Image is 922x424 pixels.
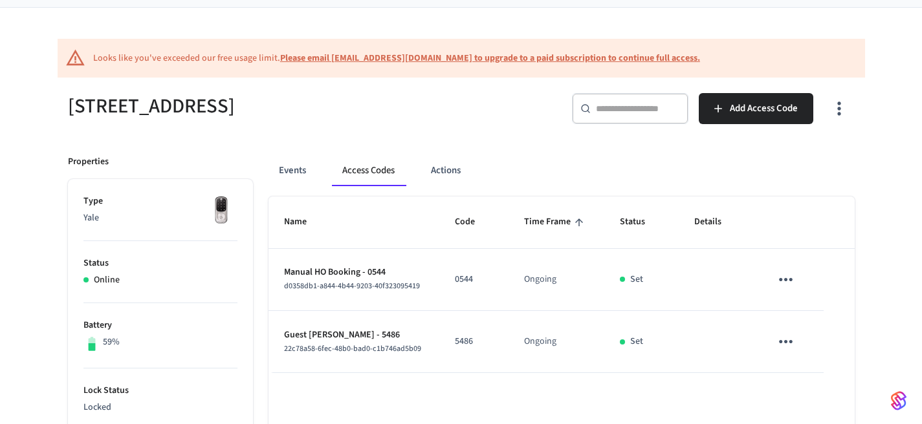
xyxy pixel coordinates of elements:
[68,93,454,120] h5: [STREET_ADDRESS]
[284,281,420,291] span: d0358db1-a844-4b44-9203-40f323095419
[284,266,424,279] p: Manual HO Booking - 0544
[269,155,316,186] button: Events
[83,257,237,270] p: Status
[509,249,605,311] td: Ongoing
[421,155,471,186] button: Actions
[94,273,120,287] p: Online
[83,384,237,397] p: Lock Status
[93,52,700,65] div: Looks like you've exceeded our free usage limit.
[455,212,492,232] span: Code
[269,155,855,186] div: ant example
[730,100,798,117] span: Add Access Code
[630,273,643,286] p: Set
[83,211,237,225] p: Yale
[103,335,120,349] p: 59%
[455,335,493,348] p: 5486
[284,212,324,232] span: Name
[83,319,237,332] p: Battery
[269,196,855,373] table: sticky table
[524,212,587,232] span: Time Frame
[284,343,421,354] span: 22c78a58-6fec-48b0-bad0-c1b746ad5b09
[83,401,237,414] p: Locked
[284,328,424,342] p: Guest [PERSON_NAME] - 5486
[509,311,605,373] td: Ongoing
[620,212,662,232] span: Status
[280,52,700,65] a: Please email [EMAIL_ADDRESS][DOMAIN_NAME] to upgrade to a paid subscription to continue full access.
[83,195,237,208] p: Type
[68,155,109,169] p: Properties
[891,390,906,411] img: SeamLogoGradient.69752ec5.svg
[455,273,493,286] p: 0544
[699,93,813,124] button: Add Access Code
[205,195,237,227] img: Yale Assure Touchscreen Wifi Smart Lock, Satin Nickel, Front
[332,155,405,186] button: Access Codes
[694,212,738,232] span: Details
[630,335,643,348] p: Set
